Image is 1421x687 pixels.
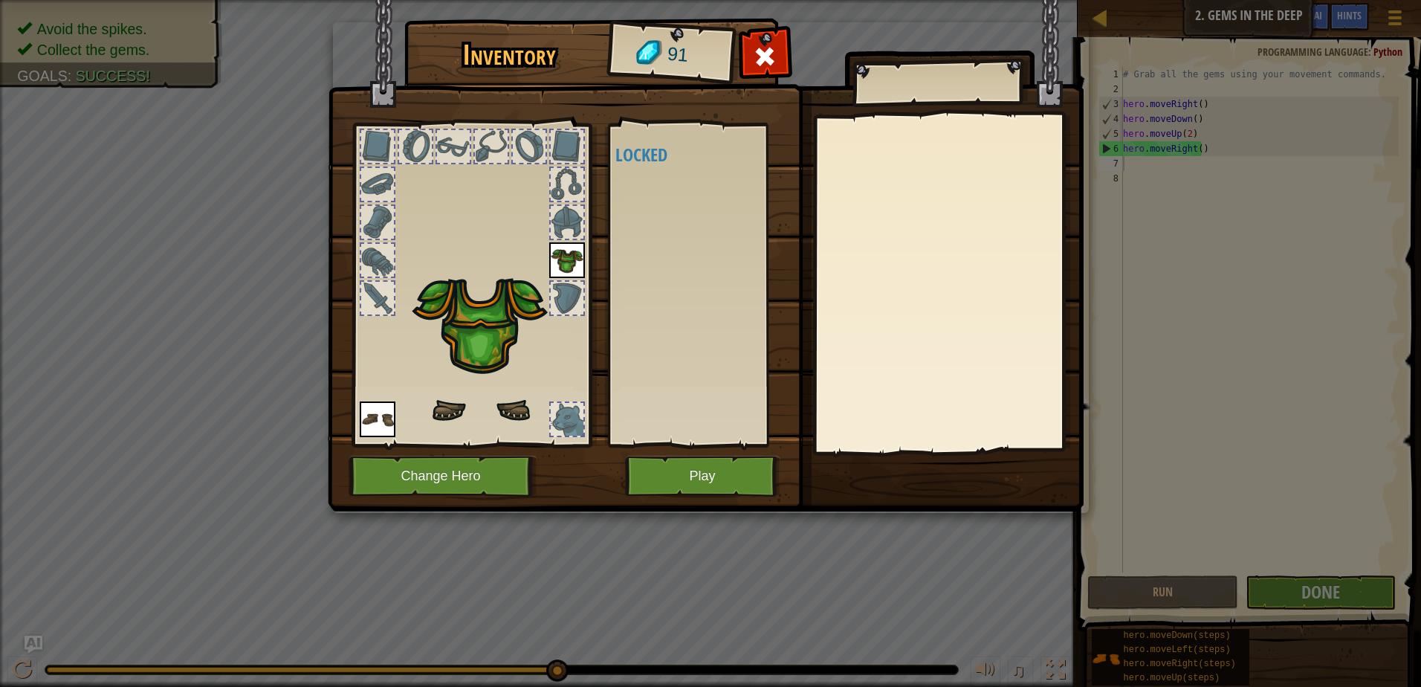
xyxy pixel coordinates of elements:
button: Play [625,456,780,497]
img: male.png [397,209,579,425]
h4: Locked [615,145,802,164]
img: portrait.png [360,401,395,437]
h1: Inventory [415,39,604,71]
button: Change Hero [349,456,537,497]
span: 91 [666,41,689,69]
img: portrait.png [549,242,585,278]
